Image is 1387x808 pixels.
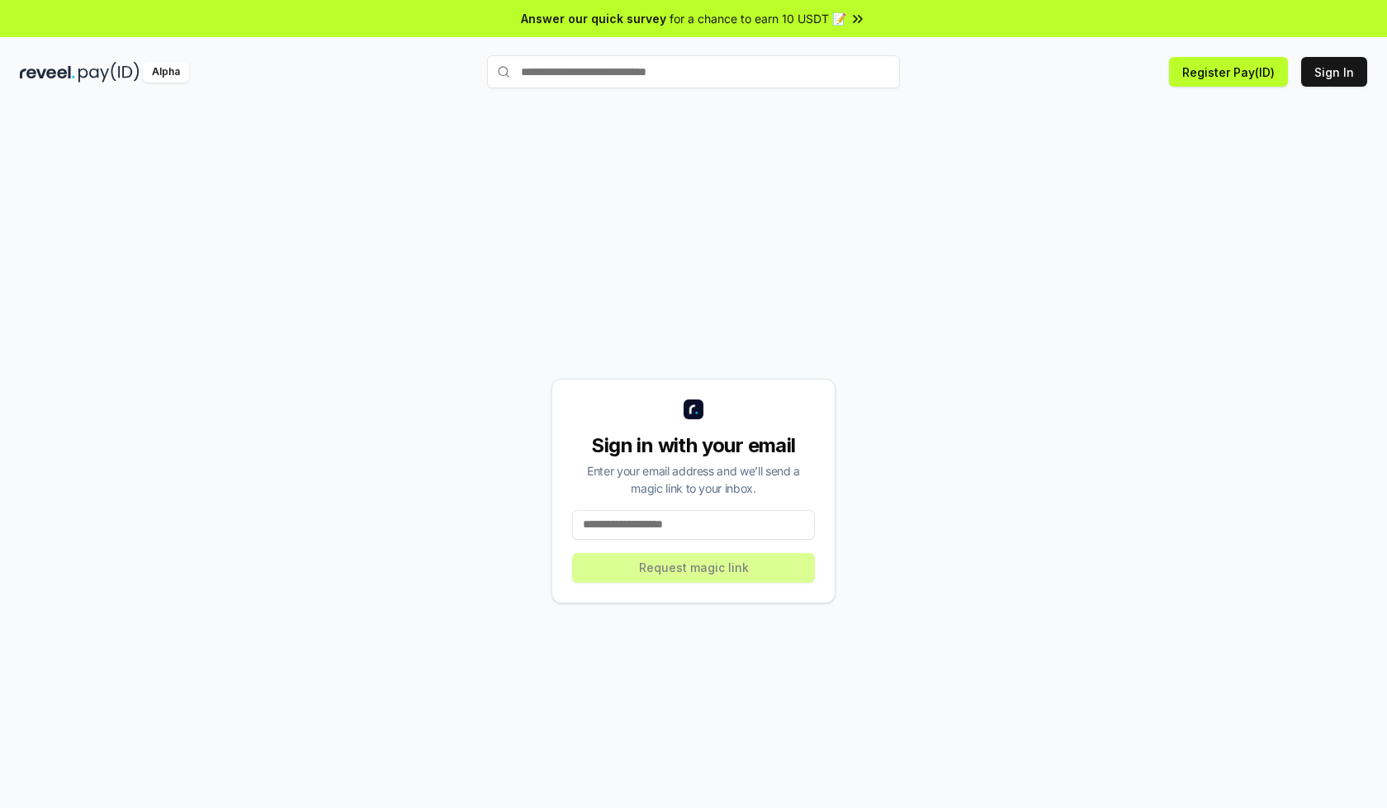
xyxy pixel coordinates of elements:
img: logo_small [684,399,703,419]
div: Sign in with your email [572,432,815,459]
span: Answer our quick survey [521,10,666,27]
span: for a chance to earn 10 USDT 📝 [670,10,846,27]
img: reveel_dark [20,62,75,83]
img: pay_id [78,62,140,83]
div: Alpha [143,62,189,83]
button: Register Pay(ID) [1169,57,1288,87]
button: Sign In [1301,57,1367,87]
div: Enter your email address and we’ll send a magic link to your inbox. [572,462,815,497]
